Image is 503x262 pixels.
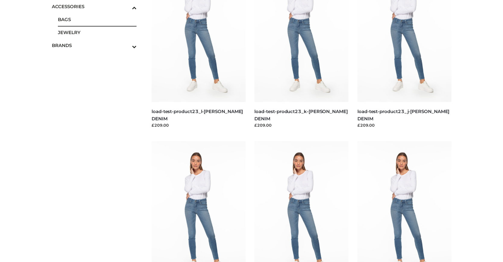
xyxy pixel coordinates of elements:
a: load-test-product23_j-[PERSON_NAME] DENIM [357,109,449,121]
div: £209.00 [254,122,348,128]
span: ACCESSORIES [52,3,137,10]
a: load-test-product23_l-[PERSON_NAME] DENIM [152,109,243,121]
span: BRANDS [52,42,137,49]
span: BAGS [58,16,137,23]
a: BRANDSToggle Submenu [52,39,137,52]
button: Toggle Submenu [115,39,137,52]
div: £209.00 [152,122,246,128]
span: JEWELRY [58,29,137,36]
div: £209.00 [357,122,451,128]
a: JEWELRY [58,26,137,39]
a: BAGS [58,13,137,26]
a: load-test-product23_k-[PERSON_NAME] DENIM [254,109,347,121]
